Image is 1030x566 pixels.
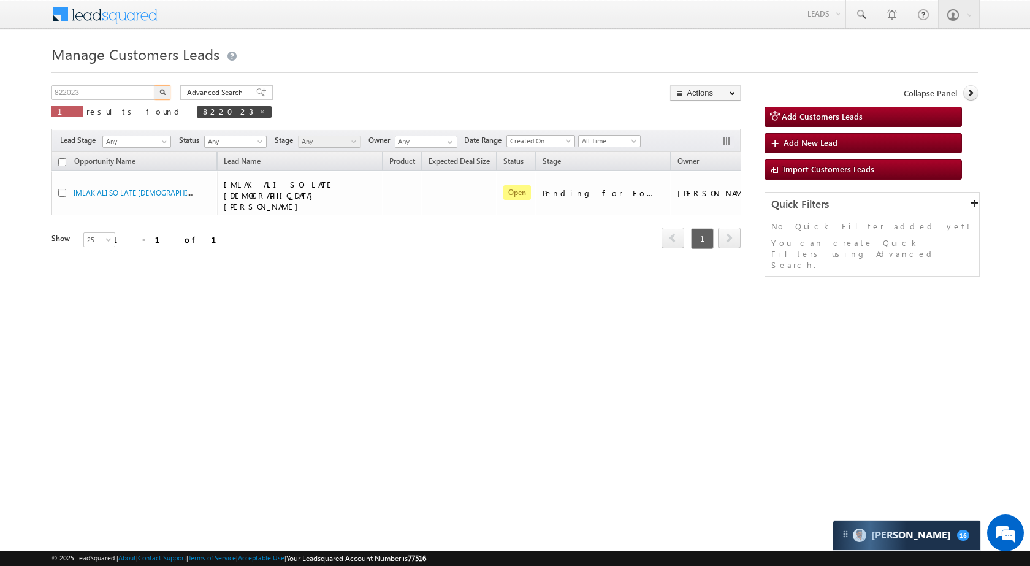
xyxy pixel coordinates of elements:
[74,187,330,197] a: IMLAK ALI SO LATE [DEMOGRAPHIC_DATA][PERSON_NAME] - Customers Leads
[159,89,166,95] img: Search
[389,156,415,166] span: Product
[179,135,204,146] span: Status
[205,136,263,147] span: Any
[691,228,714,249] span: 1
[543,188,665,199] div: Pending for Follow-Up
[58,158,66,166] input: Check all records
[188,554,236,562] a: Terms of Service
[464,135,506,146] span: Date Range
[765,193,979,216] div: Quick Filters
[83,232,115,247] a: 25
[275,135,298,146] span: Stage
[771,221,973,232] p: No Quick Filter added yet!
[579,136,637,147] span: All Time
[51,233,74,244] div: Show
[677,188,758,199] div: [PERSON_NAME]
[662,228,684,248] span: prev
[138,554,186,562] a: Contact Support
[422,155,496,170] a: Expected Deal Size
[783,164,874,174] span: Import Customers Leads
[497,155,530,170] a: Status
[771,237,973,270] p: You can create Quick Filters using Advanced Search.
[718,228,741,248] span: next
[957,530,969,541] span: 16
[395,136,457,148] input: Type to Search
[503,185,531,200] span: Open
[904,88,957,99] span: Collapse Panel
[578,135,641,147] a: All Time
[238,554,284,562] a: Acceptable Use
[298,136,360,148] a: Any
[536,155,567,170] a: Stage
[113,232,231,247] div: 1 - 1 of 1
[299,136,357,147] span: Any
[662,229,684,248] a: prev
[51,44,219,64] span: Manage Customers Leads
[441,136,456,148] a: Show All Items
[784,137,837,148] span: Add New Lead
[543,156,561,166] span: Stage
[782,111,863,121] span: Add Customers Leads
[224,179,334,212] span: IMLAK ALI SO LATE [DEMOGRAPHIC_DATA][PERSON_NAME]
[429,156,490,166] span: Expected Deal Size
[507,136,571,147] span: Created On
[408,554,426,563] span: 77516
[718,229,741,248] a: next
[218,155,267,170] span: Lead Name
[60,135,101,146] span: Lead Stage
[204,136,267,148] a: Any
[203,106,253,117] span: 822023
[68,155,142,170] a: Opportunity Name
[74,156,135,166] span: Opportunity Name
[118,554,136,562] a: About
[102,136,171,148] a: Any
[84,234,116,245] span: 25
[187,87,246,98] span: Advanced Search
[368,135,395,146] span: Owner
[833,520,981,551] div: carter-dragCarter[PERSON_NAME]16
[58,106,77,117] span: 1
[103,136,167,147] span: Any
[677,156,699,166] span: Owner
[51,553,426,564] span: © 2025 LeadSquared | | | | |
[506,135,575,147] a: Created On
[286,554,426,563] span: Your Leadsquared Account Number is
[86,106,184,117] span: results found
[670,85,741,101] button: Actions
